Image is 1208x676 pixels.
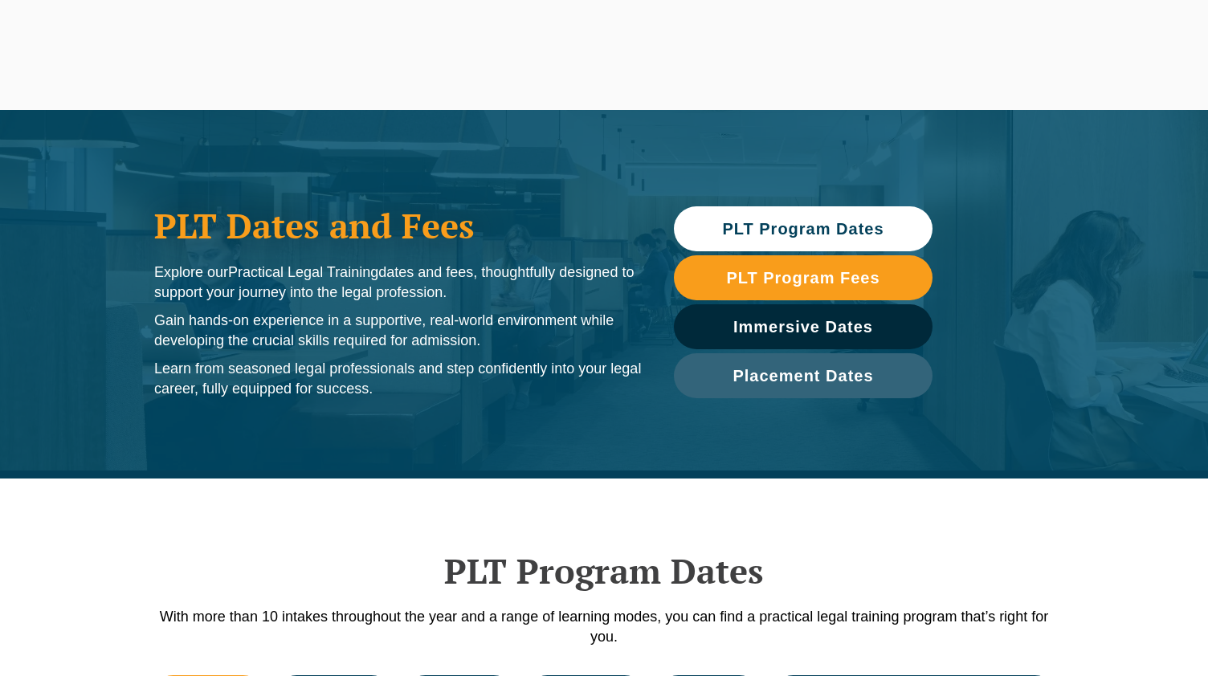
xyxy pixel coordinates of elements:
a: Immersive Dates [674,304,933,349]
p: Explore our dates and fees, thoughtfully designed to support your journey into the legal profession. [154,263,642,303]
span: Immersive Dates [733,319,873,335]
p: Gain hands-on experience in a supportive, real-world environment while developing the crucial ski... [154,311,642,351]
span: Placement Dates [733,368,873,384]
span: PLT Program Dates [722,221,884,237]
span: PLT Program Fees [726,270,879,286]
h2: PLT Program Dates [146,551,1062,591]
a: Placement Dates [674,353,933,398]
a: PLT Program Fees [674,255,933,300]
p: With more than 10 intakes throughout the year and a range of learning modes, you can find a pract... [146,607,1062,647]
a: PLT Program Dates [674,206,933,251]
h1: PLT Dates and Fees [154,206,642,246]
span: Practical Legal Training [228,264,378,280]
p: Learn from seasoned legal professionals and step confidently into your legal career, fully equipp... [154,359,642,399]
